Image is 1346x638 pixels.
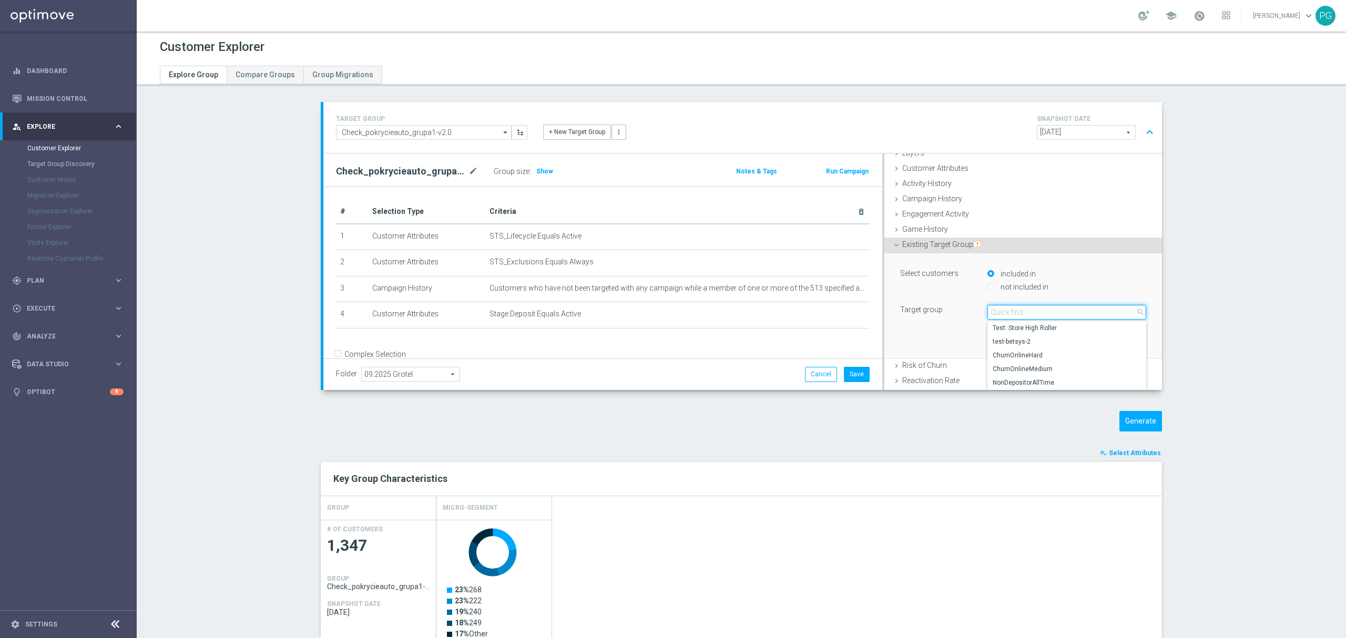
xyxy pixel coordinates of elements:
[1136,308,1145,316] span: search
[27,144,109,152] a: Customer Explorer
[12,67,124,75] button: equalizer Dashboard
[327,582,430,591] span: Check_pokrycieauto_grupa1-v2.0
[114,359,124,369] i: keyboard_arrow_right
[336,115,527,122] h4: TARGET GROUP
[900,305,943,314] lable: Target group
[114,303,124,313] i: keyboard_arrow_right
[902,194,962,203] span: Campaign History
[12,304,22,313] i: play_circle_outline
[27,277,114,284] span: Plan
[114,121,124,131] i: keyboard_arrow_right
[998,282,1048,292] label: not included in
[368,250,485,276] td: Customer Attributes
[455,585,482,594] text: 268
[12,122,22,131] i: person_search
[1109,449,1161,457] span: Select Attributes
[825,166,870,177] button: Run Campaign
[12,378,124,406] div: Optibot
[529,167,531,176] label: :
[993,337,1141,346] span: test-betsys-2
[344,349,406,359] label: Complex Selection
[490,284,865,293] span: Customers who have not been targeted with any campaign while a member of one or more of the 513 s...
[12,359,114,369] div: Data Studio
[336,112,1149,142] div: TARGET GROUP arrow_drop_down + New Target Group more_vert SNAPSHOT DATE arrow_drop_down expand_less
[12,388,124,396] button: lightbulb Optibot 8
[27,305,114,312] span: Execute
[1099,447,1162,459] button: playlist_add_check Select Attributes
[1119,411,1162,431] button: Generate
[12,57,124,85] div: Dashboard
[336,125,512,140] input: Select Existing or Create New
[902,179,952,188] span: Activity History
[12,360,124,368] button: Data Studio keyboard_arrow_right
[1165,10,1177,22] span: school
[1303,10,1314,22] span: keyboard_arrow_down
[12,95,124,103] button: Mission Control
[902,361,947,369] span: Risk of Churn
[455,630,488,638] text: Other
[27,235,136,251] div: Visits Explorer
[27,85,124,112] a: Mission Control
[12,387,22,397] i: lightbulb
[27,333,114,339] span: Analyze
[443,499,498,517] h4: Micro-segment
[327,608,430,616] span: 2025-08-31
[336,302,368,328] td: 4
[160,39,264,55] h1: Customer Explorer
[455,596,482,605] text: 222
[12,276,22,285] i: gps_fixed
[27,160,109,168] a: Target Group Discovery
[1037,115,1158,122] h4: SNAPSHOT DATE
[490,258,594,266] span: STS_Exclusions Equals Always
[12,276,124,285] button: gps_fixed Plan keyboard_arrow_right
[455,596,469,605] tspan: 23%
[902,376,960,385] span: Reactivation Rate
[1316,6,1335,26] div: PG
[902,164,968,172] span: Customer Attributes
[368,276,485,302] td: Campaign History
[114,275,124,285] i: keyboard_arrow_right
[27,188,136,203] div: Migration Explorer
[12,276,114,285] div: Plan
[12,332,124,341] button: track_changes Analyze keyboard_arrow_right
[993,324,1141,332] span: Test: Store High Roller
[114,331,124,341] i: keyboard_arrow_right
[494,167,529,176] label: Group size
[902,225,948,233] span: Game History
[468,165,478,178] i: mode_edit
[27,156,136,172] div: Target Group Discovery
[12,85,124,112] div: Mission Control
[900,269,958,277] lable: Select customers
[1100,449,1107,457] i: playlist_add_check
[327,499,349,517] h4: GROUP
[27,219,136,235] div: Funnel Explorer
[844,367,870,382] button: Save
[368,224,485,250] td: Customer Attributes
[611,125,626,139] button: more_vert
[455,630,469,638] tspan: 17%
[25,621,57,627] a: Settings
[998,269,1036,279] label: included in
[735,166,778,177] button: Notes & Tags
[336,369,357,378] label: Folder
[27,251,136,266] div: Realtime Customer Profile
[336,224,368,250] td: 1
[993,365,1141,373] span: ChurnOnlineMedium
[327,600,381,608] h4: SNAPSHOT DATE
[327,536,430,556] span: 1,347
[902,149,924,157] span: Layers
[327,575,349,582] h4: GROUP
[455,608,482,616] text: 240
[312,70,373,79] span: Group Migrations
[27,378,110,406] a: Optibot
[993,378,1141,387] span: NonDepositorAllTime
[857,208,865,216] i: delete_forever
[368,302,485,328] td: Customer Attributes
[12,304,124,313] button: play_circle_outline Execute keyboard_arrow_right
[27,203,136,219] div: Segmentation Explorer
